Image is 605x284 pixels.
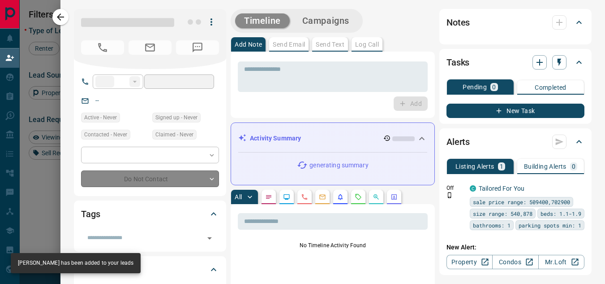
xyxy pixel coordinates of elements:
[479,185,524,192] a: Tailored For You
[309,161,368,170] p: generating summary
[319,193,326,201] svg: Emails
[470,185,476,192] div: condos.ca
[81,170,219,187] div: Do Not Contact
[283,193,290,201] svg: Lead Browsing Activity
[18,256,133,271] div: [PERSON_NAME] has been added to your leads
[446,131,584,153] div: Alerts
[492,84,496,90] p: 0
[373,193,380,201] svg: Opportunities
[81,40,124,55] span: No Number
[473,197,570,206] span: sale price range: 509400,702900
[293,13,358,28] button: Campaigns
[446,15,470,30] h2: Notes
[176,40,219,55] span: No Number
[235,41,262,48] p: Add Note
[235,194,242,200] p: All
[519,221,581,230] span: parking spots min: 1
[538,255,584,269] a: Mr.Loft
[250,134,301,143] p: Activity Summary
[446,184,464,192] p: Off
[84,113,117,122] span: Active - Never
[446,255,493,269] a: Property
[473,209,532,218] span: size range: 540,878
[446,192,453,198] svg: Push Notification Only
[84,130,127,139] span: Contacted - Never
[95,97,99,104] a: --
[535,84,566,91] p: Completed
[446,12,584,33] div: Notes
[492,255,538,269] a: Condos
[155,113,197,122] span: Signed up - Never
[500,163,503,170] p: 1
[265,193,272,201] svg: Notes
[572,163,575,170] p: 0
[446,52,584,73] div: Tasks
[355,193,362,201] svg: Requests
[203,232,216,245] button: Open
[446,243,584,252] p: New Alert:
[155,130,193,139] span: Claimed - Never
[129,40,172,55] span: No Email
[524,163,566,170] p: Building Alerts
[81,207,100,221] h2: Tags
[390,193,398,201] svg: Agent Actions
[473,221,511,230] span: bathrooms: 1
[463,84,487,90] p: Pending
[337,193,344,201] svg: Listing Alerts
[446,135,470,149] h2: Alerts
[541,209,581,218] span: beds: 1.1-1.9
[81,203,219,225] div: Tags
[235,13,290,28] button: Timeline
[81,259,219,280] div: Criteria
[301,193,308,201] svg: Calls
[455,163,494,170] p: Listing Alerts
[446,104,584,118] button: New Task
[238,241,428,249] p: No Timeline Activity Found
[446,55,469,70] h2: Tasks
[238,130,427,147] div: Activity Summary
